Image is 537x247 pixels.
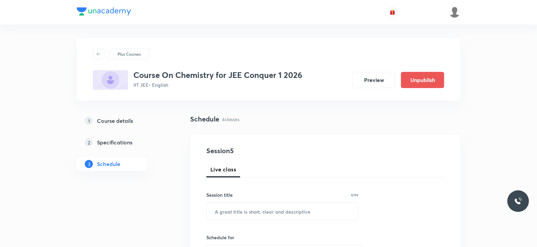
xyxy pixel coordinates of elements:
[387,7,398,18] button: avatar
[97,138,132,146] h5: Specifications
[77,136,169,149] a: 2Specifications
[85,160,93,168] p: 3
[210,165,236,173] span: Live class
[77,7,131,16] img: Company Logo
[401,72,444,88] button: Unpublish
[449,6,460,18] img: Saniya Tarannum
[190,114,219,124] h4: Schedule
[206,191,233,198] h6: Session title
[93,70,128,90] img: 74F6A17E-99C8-4237-9553-675A7A67341E_plus.png
[351,193,358,197] p: 0/99
[222,116,239,123] p: 4 classes
[206,146,330,156] h4: Session 5
[97,117,133,125] h5: Course details
[77,7,131,17] a: Company Logo
[77,114,169,128] a: 1Course details
[118,51,141,57] p: Plus Courses
[97,160,120,168] h5: Schedule
[206,234,358,241] h6: Schedule for
[133,70,302,80] h3: Course On Chemistry for JEE Conquer 1 2026
[514,197,522,205] img: ttu
[85,138,93,146] p: 2
[352,72,395,88] button: Preview
[389,9,395,15] img: avatar
[207,203,358,220] input: A great title is short, clear and descriptive
[133,81,302,88] p: IIT JEE • English
[85,117,93,125] p: 1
